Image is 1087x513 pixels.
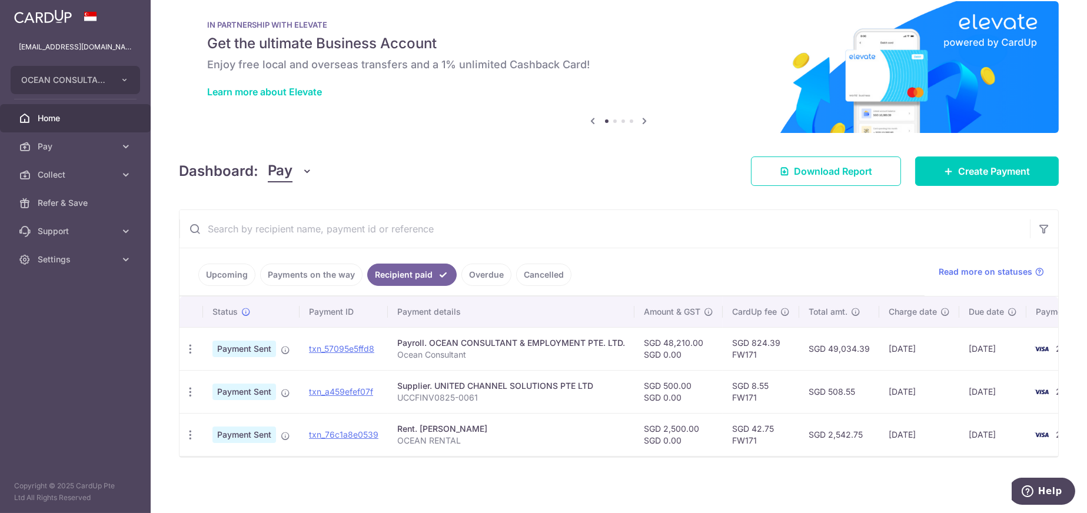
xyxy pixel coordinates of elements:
[268,160,313,182] button: Pay
[268,160,292,182] span: Pay
[879,327,959,370] td: [DATE]
[879,370,959,413] td: [DATE]
[11,66,140,94] button: OCEAN CONSULTANT EMPLOYMENT PTE. LTD.
[723,327,799,370] td: SGD 824.39 FW171
[397,349,625,361] p: Ocean Consultant
[1012,478,1075,507] iframe: Opens a widget where you can find more information
[939,266,1032,278] span: Read more on statuses
[799,413,879,456] td: SGD 2,542.75
[309,387,373,397] a: txn_a459efef07f
[397,392,625,404] p: UCCFINV0825-0061
[751,156,901,186] a: Download Report
[959,327,1026,370] td: [DATE]
[1056,429,1077,439] span: 2096
[794,164,872,178] span: Download Report
[207,58,1031,72] h6: Enjoy free local and overseas transfers and a 1% unlimited Cashback Card!
[634,327,723,370] td: SGD 48,210.00 SGD 0.00
[179,161,258,182] h4: Dashboard:
[889,306,937,318] span: Charge date
[14,9,72,24] img: CardUp
[723,370,799,413] td: SGD 8.55 FW171
[1030,342,1053,356] img: Bank Card
[388,297,634,327] th: Payment details
[38,141,115,152] span: Pay
[309,429,378,439] a: txn_76c1a8e0539
[207,86,322,98] a: Learn more about Elevate
[959,370,1026,413] td: [DATE]
[634,370,723,413] td: SGD 500.00 SGD 0.00
[1056,344,1077,354] span: 2096
[799,327,879,370] td: SGD 49,034.39
[634,413,723,456] td: SGD 2,500.00 SGD 0.00
[38,254,115,265] span: Settings
[260,264,363,286] a: Payments on the way
[179,1,1059,133] img: Renovation banner
[212,341,276,357] span: Payment Sent
[38,169,115,181] span: Collect
[461,264,511,286] a: Overdue
[516,264,571,286] a: Cancelled
[300,297,388,327] th: Payment ID
[179,210,1030,248] input: Search by recipient name, payment id or reference
[198,264,255,286] a: Upcoming
[809,306,847,318] span: Total amt.
[1030,385,1053,399] img: Bank Card
[644,306,700,318] span: Amount & GST
[19,41,132,53] p: [EMAIL_ADDRESS][DOMAIN_NAME]
[397,380,625,392] div: Supplier. UNITED CHANNEL SOLUTIONS PTE LTD
[915,156,1059,186] a: Create Payment
[38,197,115,209] span: Refer & Save
[959,413,1026,456] td: [DATE]
[397,435,625,447] p: OCEAN RENTAL
[212,427,276,443] span: Payment Sent
[969,306,1004,318] span: Due date
[21,74,108,86] span: OCEAN CONSULTANT EMPLOYMENT PTE. LTD.
[723,413,799,456] td: SGD 42.75 FW171
[212,384,276,400] span: Payment Sent
[958,164,1030,178] span: Create Payment
[38,225,115,237] span: Support
[1056,387,1077,397] span: 2096
[732,306,777,318] span: CardUp fee
[207,20,1031,29] p: IN PARTNERSHIP WITH ELEVATE
[38,112,115,124] span: Home
[939,266,1044,278] a: Read more on statuses
[799,370,879,413] td: SGD 508.55
[207,34,1031,53] h5: Get the ultimate Business Account
[397,337,625,349] div: Payroll. OCEAN CONSULTANT & EMPLOYMENT PTE. LTD.
[397,423,625,435] div: Rent. [PERSON_NAME]
[367,264,457,286] a: Recipient paid
[879,413,959,456] td: [DATE]
[309,344,374,354] a: txn_57095e5ffd8
[1030,428,1053,442] img: Bank Card
[212,306,238,318] span: Status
